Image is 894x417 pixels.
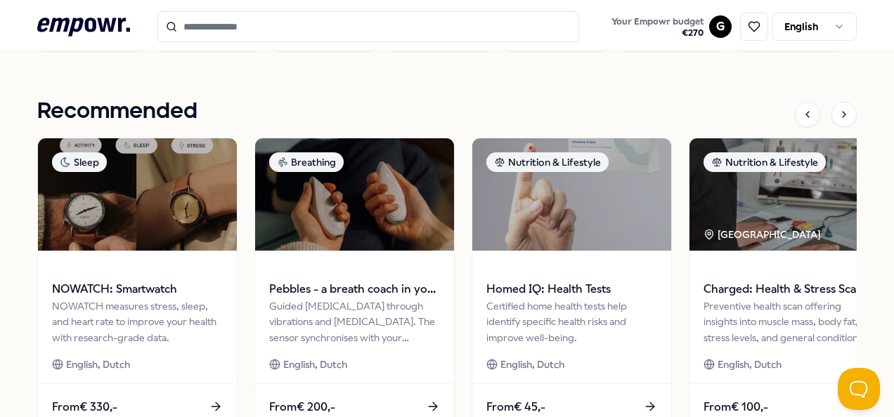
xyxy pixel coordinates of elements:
div: NOWATCH measures stress, sleep, and heart rate to improve your health with research-grade data. [52,298,223,345]
input: Search for products, categories or subcategories [157,11,579,42]
div: Nutrition & Lifestyle [486,152,609,172]
span: English, Dutch [283,357,347,372]
img: package image [38,138,237,251]
span: From € 100,- [704,398,768,416]
div: [GEOGRAPHIC_DATA] [704,227,823,242]
div: Certified home health tests help identify specific health risks and improve well-being. [486,298,657,345]
div: Breathing [269,152,344,172]
span: € 270 [611,27,704,39]
span: Your Empowr budget [611,16,704,27]
span: Pebbles - a breath coach in your hands [269,280,440,298]
span: English, Dutch [718,357,782,372]
span: English, Dutch [500,357,564,372]
span: From € 45,- [486,398,545,416]
div: Guided [MEDICAL_DATA] through vibrations and [MEDICAL_DATA]. The sensor synchronises with your br... [269,298,440,345]
button: Your Empowr budget€270 [609,13,706,41]
iframe: Help Scout Beacon - Open [838,368,880,410]
span: Homed IQ: Health Tests [486,280,657,298]
span: NOWATCH: Smartwatch [52,280,223,298]
img: package image [689,138,888,251]
a: Your Empowr budget€270 [606,12,709,41]
div: Preventive health scan offering insights into muscle mass, body fat, stress levels, and general c... [704,298,874,345]
span: Charged: Health & Stress Scan [704,280,874,298]
img: package image [255,138,454,251]
h1: Recommended [37,94,197,129]
div: Nutrition & Lifestyle [704,152,826,172]
button: G [709,15,732,38]
span: From € 330,- [52,398,117,416]
img: package image [472,138,671,251]
div: Sleep [52,152,107,172]
span: English, Dutch [66,357,130,372]
span: From € 200,- [269,398,335,416]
